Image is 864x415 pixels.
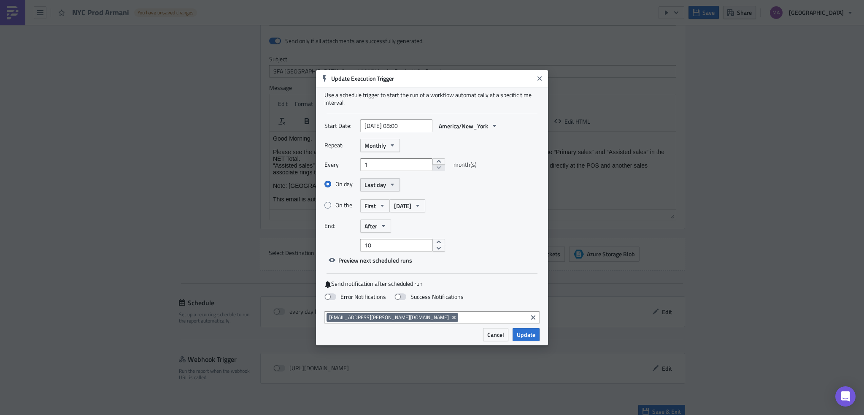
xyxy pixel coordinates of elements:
button: Preview next scheduled runs [324,254,416,267]
button: First [360,199,390,212]
label: Error Notifications [324,293,386,301]
label: Every [324,158,356,171]
input: YYYY-MM-DD HH:mm [360,119,432,132]
button: Clear selected items [528,312,538,323]
button: Cancel [483,328,508,341]
span: Preview next scheduled runs [338,256,412,265]
button: decrement [432,245,445,252]
button: America/New_York [435,119,502,133]
label: Send notification after scheduled run [324,280,540,288]
button: decrement [432,164,445,171]
span: [DATE] [394,201,411,210]
div: Open Intercom Messenger [835,386,856,407]
div: Good Morning, Please see the attached NYC 2025 SFA Productivity Report. We have optimized the rep... [3,3,403,98]
button: Monthly [360,139,400,152]
button: Update [513,328,540,341]
span: [EMAIL_ADDRESS][PERSON_NAME][DOMAIN_NAME] [329,314,449,321]
label: Repeat: [324,139,356,152]
span: First [364,201,376,210]
button: increment [432,158,445,165]
body: Rich Text Area. Press ALT-0 for help. [3,3,403,98]
button: [DATE] [390,199,425,212]
button: increment [432,239,445,246]
span: America/New_York [439,122,488,130]
span: Last day [364,180,386,189]
label: Success Notifications [394,293,464,301]
span: Cancel [487,330,504,339]
span: Monthly [364,141,386,150]
span: month(s) [454,158,477,171]
label: End: [324,220,356,232]
label: On day [324,180,360,188]
label: On the [324,201,360,209]
span: Update [517,330,535,339]
span: After [364,222,377,231]
h6: Update Execution Trigger [331,75,534,82]
button: Close [533,72,546,85]
button: Remove Tag [451,313,458,322]
button: Last day [360,178,400,191]
button: After [360,220,391,233]
label: Start Date: [324,119,356,132]
div: Use a schedule trigger to start the run of a workflow automatically at a specific time interval. [324,91,540,106]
